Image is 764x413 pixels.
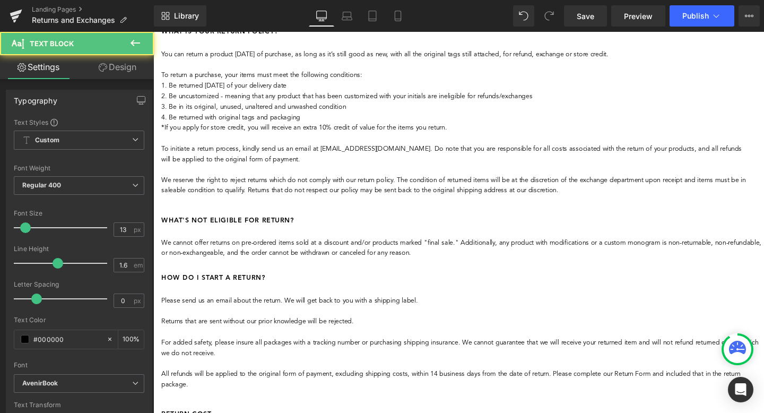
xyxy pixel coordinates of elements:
h5: RETURN COST [8,398,642,407]
a: Preview [611,5,665,27]
div: Letter Spacing [14,281,144,288]
p: 2. Be uncustomized - meaning that any product that has been customized with your initials are ine... [8,63,626,74]
span: Publish [682,12,709,20]
p: You can return a product [DATE] of purchase, as long as it’s still good as new, with all the orig... [8,19,626,41]
div: Typography [14,90,57,105]
input: Color [33,333,101,345]
p: 4. Be returned with original tags and packaging [8,85,626,96]
p: Returns that are sent without our prior knowledge will be rejected. [8,299,642,311]
p: To initiate a return process, kindly send us an email at [EMAIL_ADDRESS][DOMAIN_NAME]. Do note th... [8,118,626,140]
p: Please send us an email about the return. We will get back to you with a shipping label. [8,278,642,289]
a: Mobile [385,5,411,27]
h5: HOW DO I START A RETURN? [8,255,642,263]
a: Desktop [309,5,334,27]
div: Font Size [14,210,144,217]
h5: What's not eligible for return? [8,194,642,203]
a: Laptop [334,5,360,27]
span: Text Block [30,39,74,48]
button: More [739,5,760,27]
div: Font [14,362,144,369]
span: px [134,297,143,304]
p: We reserve the right to reject returns which do not comply with our return policy. The condition ... [8,151,626,173]
p: To return a purchase, your items must meet the following conditions: [8,40,626,51]
p: For added safety, please insure all packages with a tracking number or purchasing shipping insura... [8,322,642,344]
p: All refunds will be applied to the original form of payment, excluding shipping costs, within 14 ... [8,355,642,377]
div: Text Styles [14,118,144,126]
span: Save [577,11,594,22]
div: Text Transform [14,401,144,409]
button: Undo [513,5,534,27]
b: Regular 400 [22,181,62,189]
button: Publish [670,5,734,27]
p: 3. Be in its original, unused, unaltered and unwashed condition [8,74,626,85]
div: Open Intercom Messenger [728,377,753,402]
a: Design [79,55,156,79]
span: px [134,226,143,233]
span: Preview [624,11,653,22]
a: Landing Pages [32,5,154,14]
div: % [118,330,144,349]
p: We cannot offer returns on pre-ordered items sold at a discount and/or products marked "final sal... [8,217,642,239]
span: Library [174,11,199,21]
b: Custom [35,136,59,145]
a: New Library [154,5,206,27]
p: *If you apply for store credit, you will receive an extra 10% credit of value for the items you r... [8,96,626,107]
span: em [134,262,143,269]
span: Returns and Exchanges [32,16,115,24]
p: 1. Be returned [DATE] of your delivery date [8,51,626,63]
i: AvenirBook [22,379,58,388]
button: Redo [539,5,560,27]
div: Line Height [14,245,144,253]
div: Font Weight [14,165,144,172]
div: Text Color [14,316,144,324]
a: Tablet [360,5,385,27]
